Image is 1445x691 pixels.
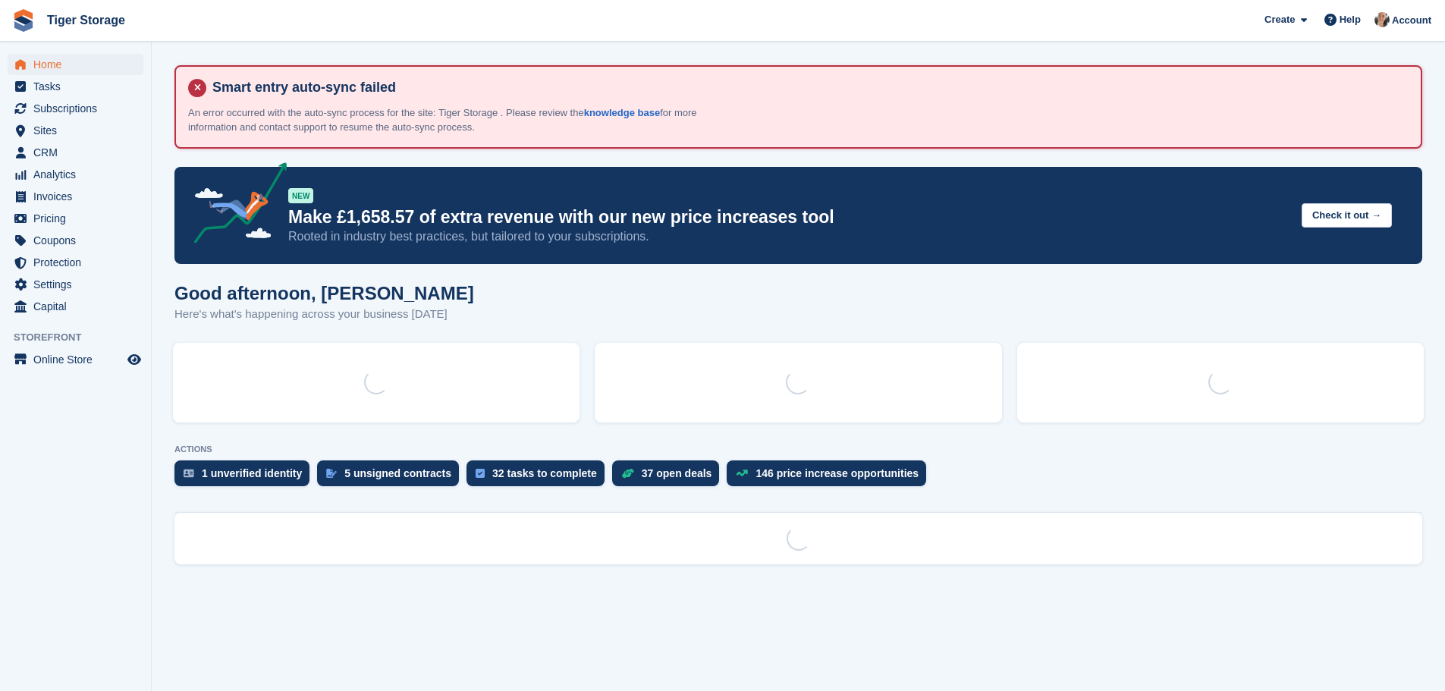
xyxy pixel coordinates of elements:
a: 1 unverified identity [174,460,317,494]
a: 37 open deals [612,460,727,494]
span: Invoices [33,186,124,207]
img: Becky Martin [1374,12,1390,27]
span: Online Store [33,349,124,370]
a: 5 unsigned contracts [317,460,466,494]
span: Home [33,54,124,75]
img: price-adjustments-announcement-icon-8257ccfd72463d97f412b2fc003d46551f7dbcb40ab6d574587a9cd5c0d94... [181,162,287,249]
span: Pricing [33,208,124,229]
a: menu [8,208,143,229]
img: price_increase_opportunities-93ffe204e8149a01c8c9dc8f82e8f89637d9d84a8eef4429ea346261dce0b2c0.svg [736,470,748,476]
div: 37 open deals [642,467,712,479]
span: Protection [33,252,124,273]
p: Rooted in industry best practices, but tailored to your subscriptions. [288,228,1290,245]
p: An error occurred with the auto-sync process for the site: Tiger Storage . Please review the for ... [188,105,719,135]
a: menu [8,76,143,97]
span: Analytics [33,164,124,185]
a: 146 price increase opportunities [727,460,934,494]
a: knowledge base [584,107,660,118]
a: menu [8,164,143,185]
img: task-75834270c22a3079a89374b754ae025e5fb1db73e45f91037f5363f120a921f8.svg [476,469,485,478]
img: stora-icon-8386f47178a22dfd0bd8f6a31ec36ba5ce8667c1dd55bd0f319d3a0aa187defe.svg [12,9,35,32]
span: Coupons [33,230,124,251]
span: CRM [33,142,124,163]
span: Settings [33,274,124,295]
span: Storefront [14,330,151,345]
img: deal-1b604bf984904fb50ccaf53a9ad4b4a5d6e5aea283cecdc64d6e3604feb123c2.svg [621,468,634,479]
h4: Smart entry auto-sync failed [206,79,1409,96]
a: menu [8,98,143,119]
a: 32 tasks to complete [466,460,612,494]
a: menu [8,186,143,207]
a: menu [8,142,143,163]
div: 5 unsigned contracts [344,467,451,479]
a: Tiger Storage [41,8,131,33]
span: Subscriptions [33,98,124,119]
a: menu [8,230,143,251]
img: contract_signature_icon-13c848040528278c33f63329250d36e43548de30e8caae1d1a13099fd9432cc5.svg [326,469,337,478]
a: menu [8,296,143,317]
a: menu [8,274,143,295]
div: 146 price increase opportunities [755,467,919,479]
a: menu [8,120,143,141]
a: menu [8,54,143,75]
button: Check it out → [1302,203,1392,228]
a: menu [8,252,143,273]
a: menu [8,349,143,370]
span: Tasks [33,76,124,97]
p: Make £1,658.57 of extra revenue with our new price increases tool [288,206,1290,228]
div: NEW [288,188,313,203]
span: Help [1340,12,1361,27]
img: verify_identity-adf6edd0f0f0b5bbfe63781bf79b02c33cf7c696d77639b501bdc392416b5a36.svg [184,469,194,478]
a: Preview store [125,350,143,369]
div: 1 unverified identity [202,467,302,479]
div: 32 tasks to complete [492,467,597,479]
span: Account [1392,13,1431,28]
p: Here's what's happening across your business [DATE] [174,306,474,323]
span: Sites [33,120,124,141]
span: Capital [33,296,124,317]
span: Create [1264,12,1295,27]
p: ACTIONS [174,444,1422,454]
h1: Good afternoon, [PERSON_NAME] [174,283,474,303]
